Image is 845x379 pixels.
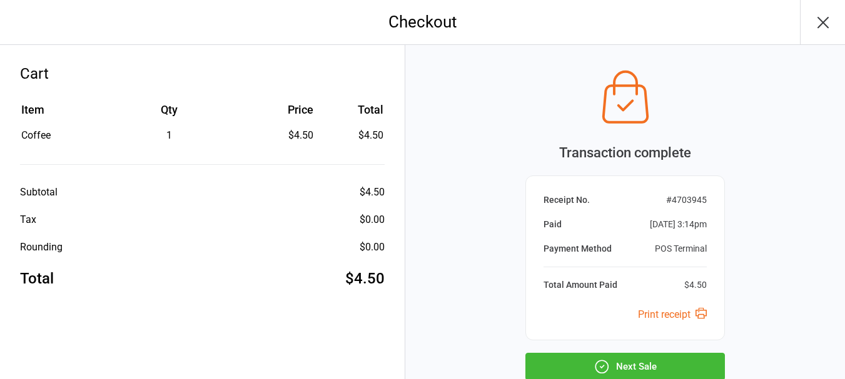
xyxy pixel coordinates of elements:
[360,212,385,227] div: $0.00
[242,128,313,143] div: $4.50
[544,278,617,292] div: Total Amount Paid
[20,212,36,227] div: Tax
[345,267,385,290] div: $4.50
[21,101,96,127] th: Item
[655,242,707,255] div: POS Terminal
[360,240,385,255] div: $0.00
[666,194,707,207] div: # 4703945
[20,62,385,85] div: Cart
[638,308,707,320] a: Print receipt
[684,278,707,292] div: $4.50
[318,128,384,143] td: $4.50
[242,101,313,118] div: Price
[544,218,562,231] div: Paid
[650,218,707,231] div: [DATE] 3:14pm
[544,242,612,255] div: Payment Method
[20,185,58,200] div: Subtotal
[20,267,54,290] div: Total
[525,142,725,163] div: Transaction complete
[98,128,241,143] div: 1
[98,101,241,127] th: Qty
[318,101,384,127] th: Total
[21,129,51,141] span: Coffee
[544,194,590,207] div: Receipt No.
[20,240,63,255] div: Rounding
[360,185,385,200] div: $4.50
